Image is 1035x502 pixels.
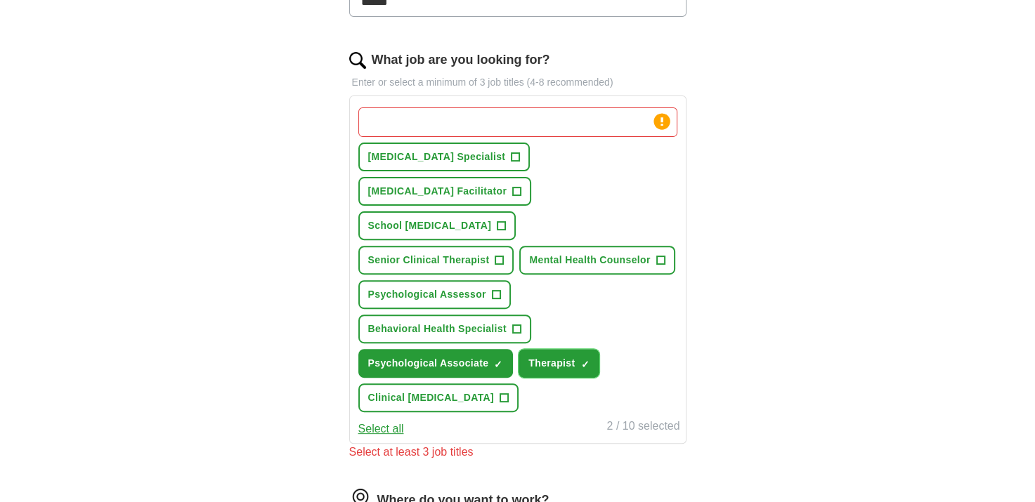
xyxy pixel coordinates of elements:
[494,359,502,370] span: ✓
[358,107,677,137] input: Type a job title and press enter
[358,349,514,378] button: Psychological Associate✓
[519,246,675,275] button: Mental Health Counselor
[368,184,507,199] span: [MEDICAL_DATA] Facilitator
[358,421,404,437] button: Select all
[349,75,686,90] p: Enter or select a minimum of 3 job titles (4-8 recommended)
[358,383,519,412] button: Clinical [MEDICAL_DATA]
[349,444,686,461] div: Select at least 3 job titles
[358,211,516,240] button: School [MEDICAL_DATA]
[368,390,494,405] span: Clinical [MEDICAL_DATA]
[368,253,490,267] span: Senior Clinical Therapist
[368,322,507,336] span: Behavioral Health Specialist
[606,418,679,437] div: 2 / 10 selected
[349,52,366,69] img: search.png
[358,315,531,343] button: Behavioral Health Specialist
[519,349,599,378] button: Therapist✓
[580,359,589,370] span: ✓
[368,356,489,371] span: Psychological Associate
[368,218,492,233] span: School [MEDICAL_DATA]
[368,287,486,302] span: Psychological Assessor
[372,51,550,70] label: What job are you looking for?
[358,246,514,275] button: Senior Clinical Therapist
[358,143,530,171] button: [MEDICAL_DATA] Specialist
[358,280,511,309] button: Psychological Assessor
[358,177,532,206] button: [MEDICAL_DATA] Facilitator
[528,356,575,371] span: Therapist
[368,150,506,164] span: [MEDICAL_DATA] Specialist
[529,253,650,267] span: Mental Health Counselor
